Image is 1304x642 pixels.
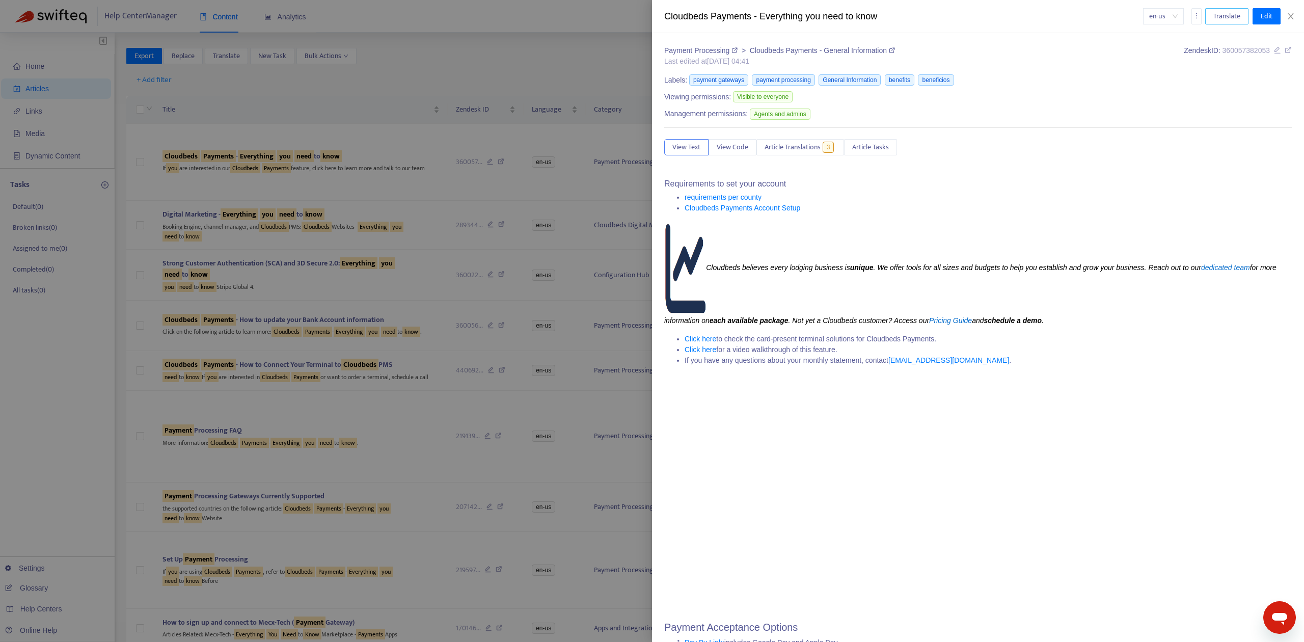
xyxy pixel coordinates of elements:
span: payment processing [752,74,814,86]
button: View Code [709,139,756,155]
a: Cloudbeds Payments Account Setup [685,204,800,212]
div: Last edited at [DATE] 04:41 [664,56,895,67]
button: View Text [664,139,709,155]
button: Translate [1205,8,1248,24]
button: Article Translations3 [756,139,844,155]
span: payment gateways [689,74,748,86]
a: Click here [685,335,716,343]
span: en-us [1149,9,1178,24]
img: 25919583774747 [664,221,706,315]
button: more [1191,8,1202,24]
span: General Information [819,74,881,86]
a: Cloudbeds Payments - General Information [750,46,895,55]
span: Visible to everyone [733,91,793,102]
li: If you have any questions about your monthly statement, contact . [685,355,1292,366]
span: beneficios [918,74,954,86]
span: more [1193,12,1200,19]
span: Translate [1213,11,1240,22]
strong: schedule a demo [984,316,1042,325]
span: Agents and admins [750,109,810,120]
span: close [1287,12,1295,20]
a: Click here [685,345,716,354]
span: Management permissions: [664,109,748,119]
span: 3 [823,142,834,153]
span: View Text [672,142,700,153]
a: dedicated team [1201,263,1250,272]
div: Cloudbeds Payments - Everything you need to know [664,10,1143,23]
span: Edit [1261,11,1272,22]
button: Edit [1253,8,1281,24]
li: to check the card-present terminal solutions for Cloudbeds Payments. [685,334,1292,344]
span: Article Translations [765,142,821,153]
span: benefits [885,74,914,86]
h2: Payment Acceptance Options [664,621,1292,633]
i: for more information on . Not yet a Cloudbeds customer? Access our [664,263,1276,325]
h4: Requirements to set your account [664,179,1292,189]
a: Payment Processing [664,46,740,55]
div: > [664,45,895,56]
strong: unique [850,263,874,272]
span: Article Tasks [852,142,889,153]
li: for a video walkthrough of this feature. [685,344,1292,355]
a: Pricing Guide [929,316,972,325]
span: Labels: [664,75,687,86]
span: 360057382053 [1222,46,1270,55]
span: View Code [717,142,748,153]
iframe: Botón para iniciar la ventana de mensajería [1263,601,1296,634]
i: and . [972,316,1044,325]
span: Viewing permissions: [664,92,731,102]
button: Article Tasks [844,139,897,155]
strong: each available package [710,316,789,325]
a: requirements per county [685,193,762,201]
button: Close [1284,12,1298,21]
a: [EMAIL_ADDRESS][DOMAIN_NAME] [888,356,1009,364]
div: Zendesk ID: [1184,45,1292,67]
i: Cloudbeds believes every lodging business is . We offer tools for all sizes and budgets to help y... [664,263,1201,272]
